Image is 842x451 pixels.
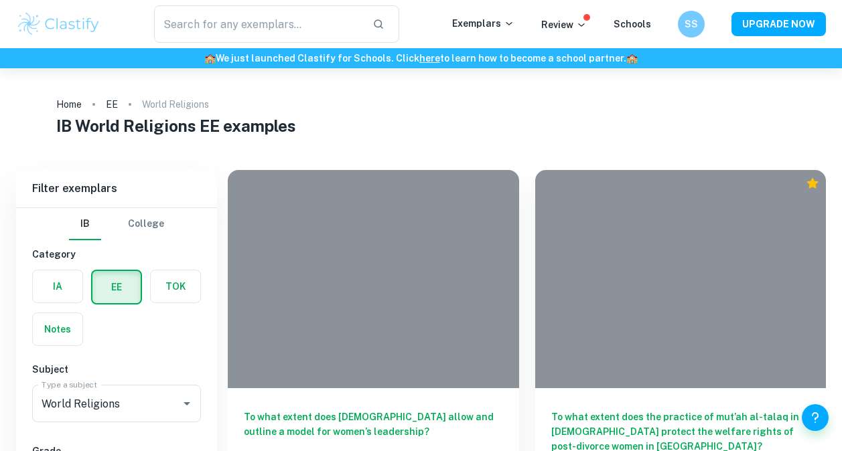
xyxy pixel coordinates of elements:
label: Type a subject [42,379,97,390]
input: Search for any exemplars... [154,5,362,43]
button: EE [92,271,141,303]
img: Clastify logo [16,11,101,37]
button: College [128,208,164,240]
h6: Subject [32,362,201,377]
button: TOK [151,270,200,302]
button: IB [69,208,101,240]
div: Filter type choice [69,208,164,240]
div: Premium [806,177,819,190]
span: 🏫 [204,53,216,64]
a: Home [56,95,82,114]
h6: Filter exemplars [16,170,217,207]
p: Review [541,17,587,32]
button: UPGRADE NOW [731,12,826,36]
button: Help and Feedback [802,404,829,431]
button: SS [678,11,705,37]
button: Open [178,394,196,413]
a: EE [106,95,118,114]
p: Exemplars [452,16,514,31]
p: World Religions [142,97,209,112]
a: here [419,53,440,64]
h1: IB World Religions EE examples [56,114,785,138]
span: 🏫 [626,53,638,64]
button: IA [33,270,82,302]
h6: We just launched Clastify for Schools. Click to learn how to become a school partner. [3,51,839,66]
button: Notes [33,313,82,345]
h6: SS [684,17,699,31]
a: Schools [614,19,651,29]
h6: Category [32,247,201,262]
